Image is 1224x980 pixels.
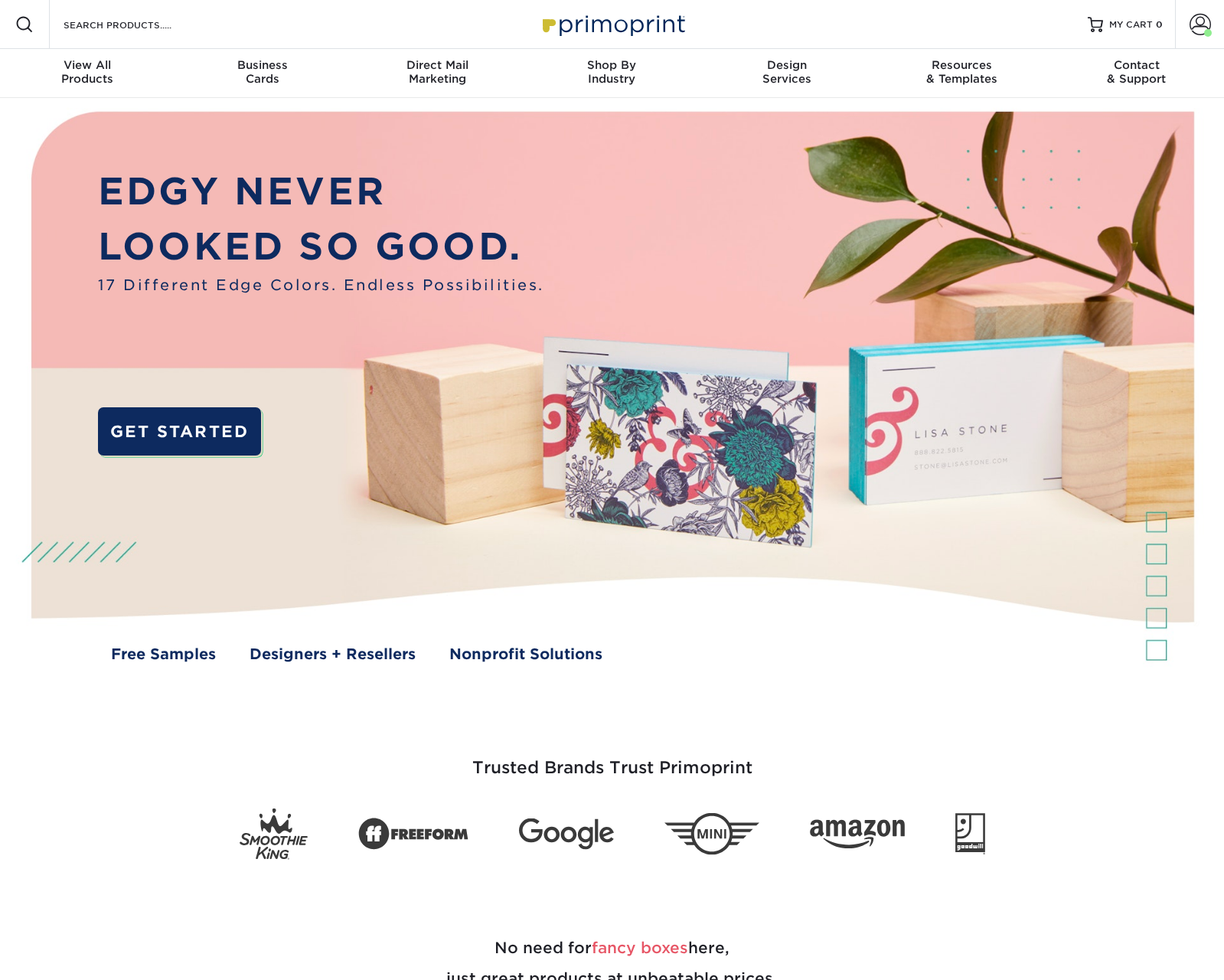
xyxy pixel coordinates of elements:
[519,818,614,850] img: Google
[700,58,874,86] div: Services
[524,58,699,86] div: Industry
[98,275,544,297] span: 17 Different Edge Colors. Endless Possibilities.
[874,49,1049,98] a: Resources& Templates
[98,165,544,220] p: EDGY NEVER
[175,58,349,72] span: Business
[240,808,308,860] img: Smoothie King
[955,813,985,854] img: Goodwill
[700,58,874,72] span: Design
[98,220,544,275] p: LOOKED SO GOOD.
[874,58,1049,72] span: Resources
[350,58,524,72] span: Direct Mail
[350,49,524,98] a: Direct MailMarketing
[1109,18,1153,31] span: MY CART
[524,49,699,98] a: Shop ByIndustry
[700,49,874,98] a: DesignServices
[1049,58,1224,86] div: & Support
[524,58,699,72] span: Shop By
[1049,58,1224,72] span: Contact
[98,407,261,456] a: GET STARTED
[250,644,416,666] a: Designers + Resellers
[449,644,602,666] a: Nonprofit Solutions
[536,8,689,41] img: Primoprint
[350,58,524,86] div: Marketing
[874,58,1049,86] div: & Templates
[111,644,216,666] a: Free Samples
[358,809,468,858] img: Freeform
[175,49,349,98] a: BusinessCards
[592,939,688,957] span: fancy boxes
[62,15,211,34] input: SEARCH PRODUCTS.....
[175,58,349,86] div: Cards
[1049,49,1224,98] a: Contact& Support
[810,819,905,848] img: Amazon
[165,721,1060,796] h3: Trusted Brands Trust Primoprint
[664,813,759,855] img: Mini
[1156,19,1163,30] span: 0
